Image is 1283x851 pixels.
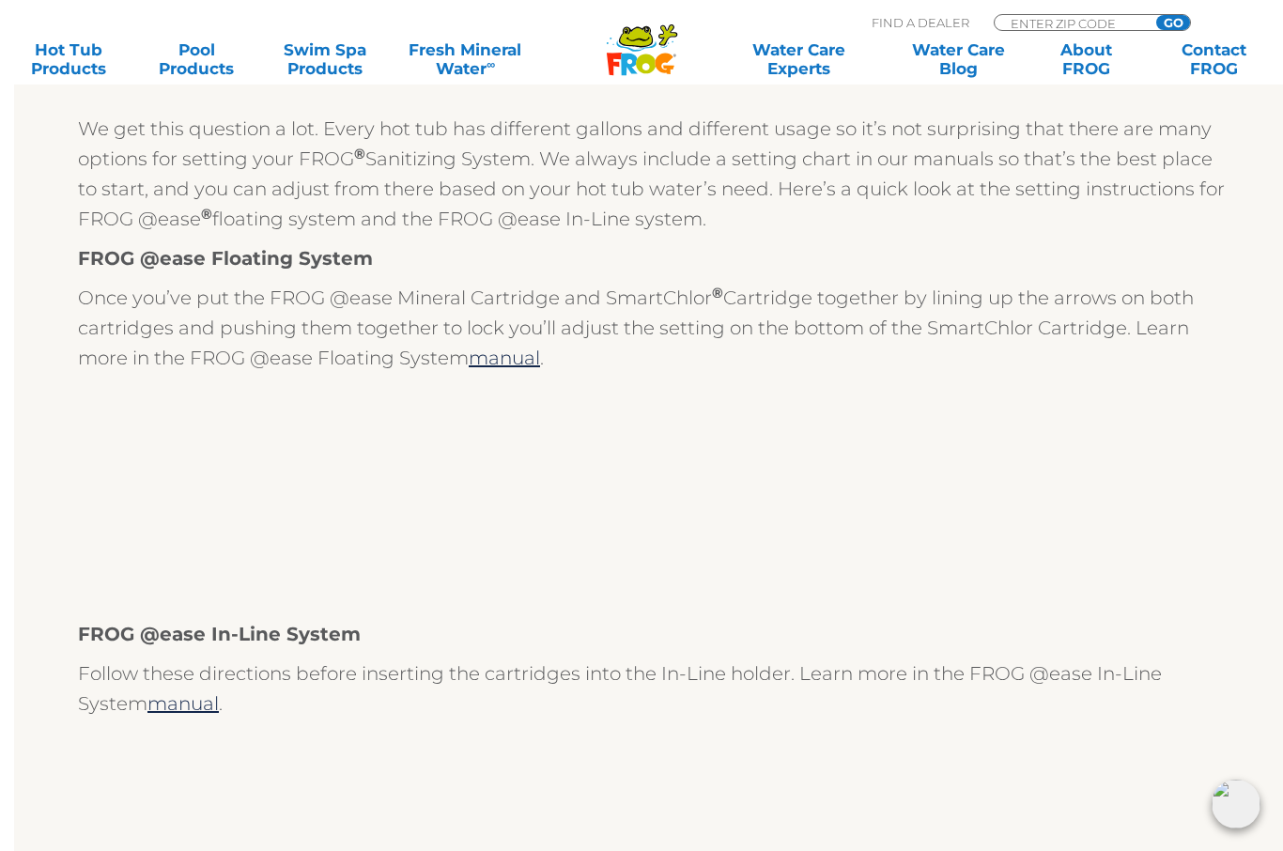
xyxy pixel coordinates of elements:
[78,283,1233,373] p: Once you’ve put the FROG @ease Mineral Cartridge and SmartChlor Cartridge together by lining up t...
[19,40,118,78] a: Hot TubProducts
[908,40,1008,78] a: Water CareBlog
[1156,15,1190,30] input: GO
[78,114,1233,234] p: We get this question a lot. Every hot tub has different gallons and different usage so it’s not s...
[1009,15,1136,31] input: Zip Code Form
[1212,780,1260,828] img: openIcon
[718,40,879,78] a: Water CareExperts
[712,284,723,302] sup: ®
[1165,40,1264,78] a: ContactFROG
[872,14,969,31] p: Find A Dealer
[78,623,361,645] strong: FROG @ease In-Line System
[147,40,246,78] a: PoolProducts
[469,347,540,369] a: manual
[147,692,219,715] a: manual
[403,40,528,78] a: Fresh MineralWater∞
[78,394,719,608] img: ease-line
[275,40,375,78] a: Swim SpaProducts
[201,205,212,223] sup: ®
[78,247,373,270] strong: FROG @ease Floating System
[78,658,1233,719] p: Follow these directions before inserting the cartridges into the In-Line holder. Learn more in th...
[487,57,495,71] sup: ∞
[1037,40,1136,78] a: AboutFROG
[354,145,365,162] sup: ®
